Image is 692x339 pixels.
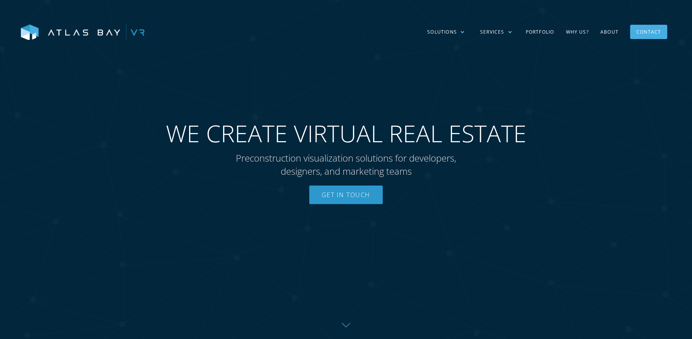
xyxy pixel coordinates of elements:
div: Solutions [427,29,457,36]
div: Solutions [419,21,472,43]
a: Why US? [560,21,595,43]
span: WE CREATE VIRTUAL REAL ESTATE [166,119,527,148]
img: Atlas Bay VR Logo [21,24,145,41]
a: Contact [630,25,667,39]
a: Portfolio [520,21,560,43]
img: Down further on page [342,323,350,327]
a: About [595,21,624,43]
a: Get In Touch [309,186,383,204]
p: Preconstruction visualization solutions for developers, designers, and marketing teams [220,152,472,177]
div: Services [472,21,520,43]
div: Services [480,29,505,36]
div: Contact [636,26,661,38]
